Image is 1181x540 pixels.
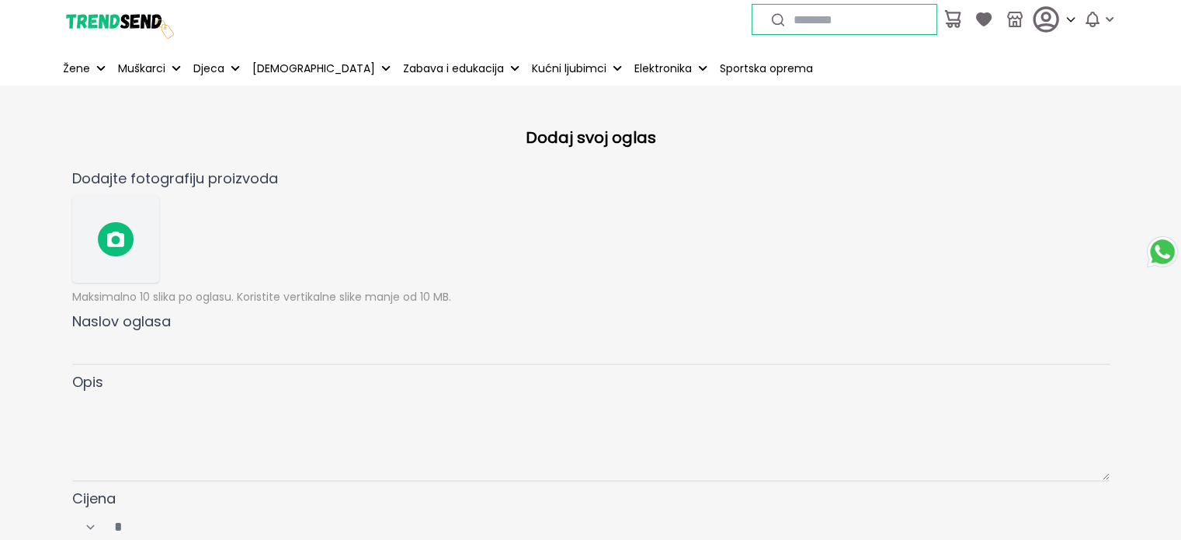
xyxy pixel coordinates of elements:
button: Muškarci [115,51,184,85]
h2: Dodaj svoj oglas [85,126,1097,149]
button: Djeca [190,51,243,85]
p: Elektronika [634,61,692,77]
p: Kućni ljubimci [532,61,606,77]
button: [DEMOGRAPHIC_DATA] [249,51,394,85]
p: Žene [63,61,90,77]
button: Zabava i edukacija [400,51,523,85]
button: Elektronika [631,51,710,85]
p: Zabava i edukacija [403,61,504,77]
span: Cijena [72,489,116,508]
button: Kućni ljubimci [529,51,625,85]
p: Maksimalno 10 slika po oglasu. Koristite vertikalne slike manje od 10 MB. [72,289,1110,305]
span: Naslov oglasa [72,312,171,331]
span: Dodajte fotografiju proizvoda [72,169,278,188]
button: Žene [60,51,109,85]
p: Djeca [193,61,224,77]
input: Naslov oglasa [72,333,1110,365]
a: Sportska oprema [717,51,816,85]
p: [DEMOGRAPHIC_DATA] [252,61,375,77]
span: Opis [72,372,103,392]
p: Muškarci [118,61,165,77]
select: Cijena [74,516,105,538]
